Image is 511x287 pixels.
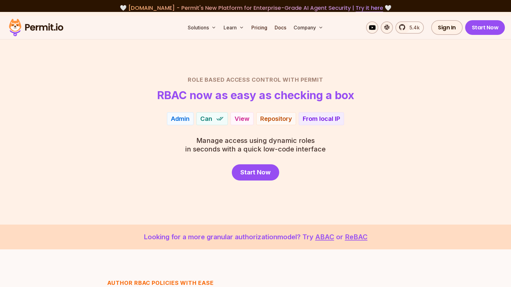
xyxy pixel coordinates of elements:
[395,21,424,34] a: 5.4k
[303,114,340,123] div: From local IP
[260,114,292,123] div: Repository
[283,76,323,84] span: with Permit
[356,4,383,12] a: Try it here
[291,21,326,34] button: Company
[15,232,496,242] p: Looking for a more granular authorization model? Try or
[157,89,354,101] h1: RBAC now as easy as checking a box
[200,114,212,123] span: Can
[249,21,270,34] a: Pricing
[240,168,271,177] span: Start Now
[185,136,326,145] span: Manage access using dynamic roles
[185,136,326,153] p: in seconds with a quick low-code interface
[431,20,463,35] a: Sign In
[42,76,470,84] h2: Role Based Access Control
[315,233,334,241] a: ABAC
[221,21,246,34] button: Learn
[272,21,289,34] a: Docs
[465,20,505,35] a: Start Now
[235,114,250,123] div: View
[128,4,383,12] span: [DOMAIN_NAME] - Permit's New Platform for Enterprise-Grade AI Agent Security |
[6,17,66,38] img: Permit logo
[406,24,420,31] span: 5.4k
[15,4,496,12] div: 🤍 🤍
[185,21,219,34] button: Solutions
[232,164,279,181] a: Start Now
[345,233,368,241] a: ReBAC
[171,114,190,123] div: Admin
